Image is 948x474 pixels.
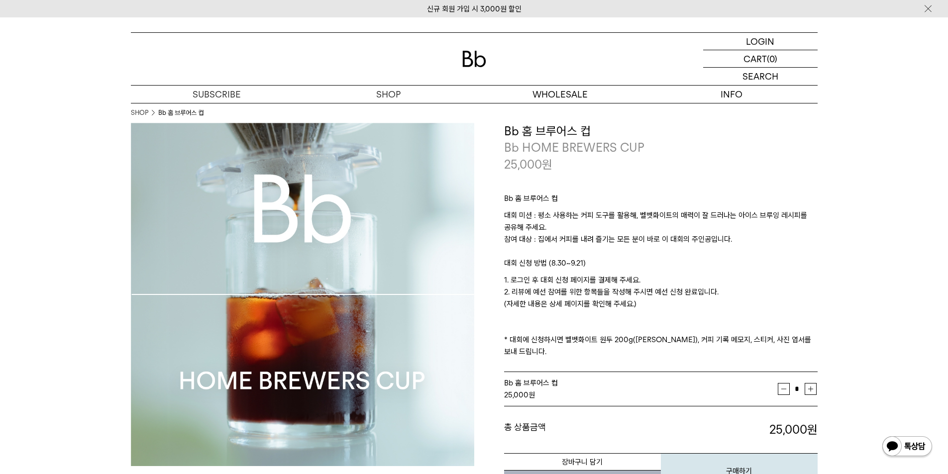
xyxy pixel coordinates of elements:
[504,257,818,274] p: 대회 신청 방법 (8.30~9.21)
[504,139,818,156] p: Bb HOME BREWERS CUP
[504,156,552,173] p: 25,000
[881,435,933,459] img: 카카오톡 채널 1:1 채팅 버튼
[743,50,767,67] p: CART
[303,86,474,103] a: SHOP
[746,33,774,50] p: LOGIN
[703,50,818,68] a: CART (0)
[703,33,818,50] a: LOGIN
[742,68,778,85] p: SEARCH
[646,86,818,103] p: INFO
[767,50,777,67] p: (0)
[504,389,778,401] div: 원
[504,379,558,387] span: Bb 홈 브루어스 컵
[504,421,661,438] dt: 총 상품금액
[542,157,552,172] span: 원
[462,51,486,67] img: 로고
[805,383,817,395] button: 증가
[504,192,818,209] p: Bb 홈 브루어스 컵
[131,86,303,103] a: SUBSCRIBE
[427,4,522,13] a: 신규 회원 가입 시 3,000원 할인
[474,86,646,103] p: WHOLESALE
[504,209,818,257] p: 대회 미션 : 평소 사용하는 커피 도구를 활용해, 벨벳화이트의 매력이 잘 드러나는 아이스 브루잉 레시피를 공유해 주세요. 참여 대상 : 집에서 커피를 내려 즐기는 모든 분이 ...
[158,108,204,118] li: Bb 홈 브루어스 컵
[504,390,528,399] strong: 25,000
[769,422,818,437] strong: 25,000
[504,274,818,358] p: 1. 로그인 후 대회 신청 페이지를 결제해 주세요. 2. 리뷰에 예선 참여를 위한 항목들을 작성해 주시면 예선 신청 완료입니다. (자세한 내용은 상세 페이지를 확인해 주세요....
[131,123,474,466] img: Bb 홈 브루어스 컵
[131,108,148,118] a: SHOP
[807,422,818,437] b: 원
[504,123,818,140] h3: Bb 홈 브루어스 컵
[778,383,790,395] button: 감소
[504,453,661,471] button: 장바구니 담기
